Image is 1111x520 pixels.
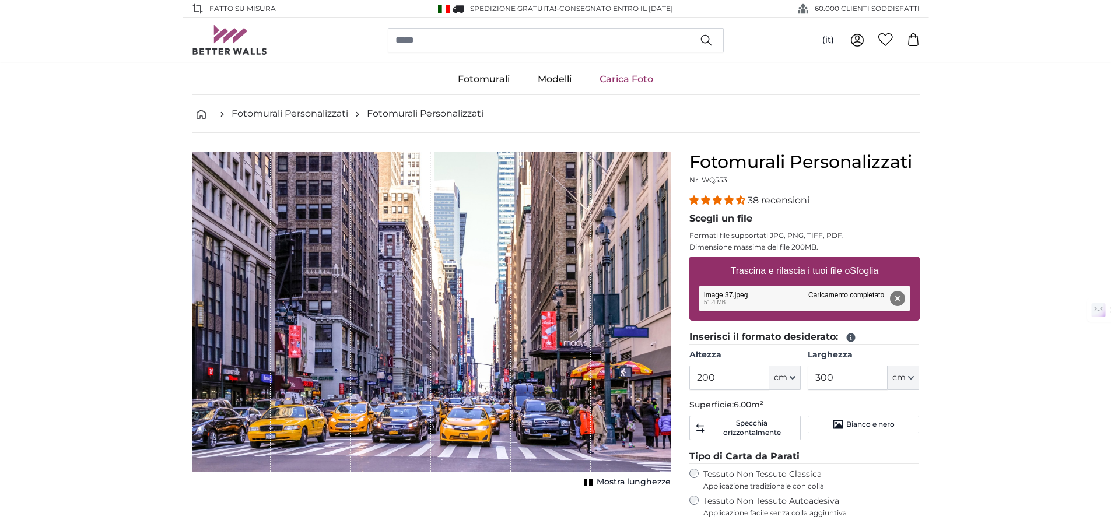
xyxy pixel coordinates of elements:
span: Consegnato entro il [DATE] [559,4,673,13]
span: Fatto su misura [209,3,276,14]
a: Fotomurali [444,64,524,94]
button: (it) [813,30,843,51]
img: Italia [438,5,450,13]
span: 6.00m² [734,399,763,410]
span: Nr. WQ553 [689,175,727,184]
button: cm [888,366,919,390]
label: Larghezza [808,349,919,361]
span: 60.000 CLIENTI SODDISFATTI [815,3,920,14]
p: Superficie: [689,399,920,411]
legend: Tipo di Carta da Parati [689,449,920,464]
h1: Fotomurali Personalizzati [689,152,920,173]
u: Sfoglia [850,266,878,276]
span: Applicazione tradizionale con colla [703,482,920,491]
span: Mostra lunghezze [597,476,671,488]
a: Fotomurali Personalizzati [367,107,483,121]
span: cm [774,372,787,384]
label: Altezza [689,349,801,361]
span: 38 recensioni [748,195,809,206]
nav: breadcrumbs [192,95,920,133]
label: Tessuto Non Tessuto Classica [703,469,920,491]
span: Spedizione GRATUITA! [470,4,556,13]
a: Carica Foto [586,64,667,94]
a: Fotomurali Personalizzati [232,107,348,121]
div: 1 of 1 [192,152,671,490]
span: - [556,4,673,13]
legend: Inserisci il formato desiderato: [689,330,920,345]
p: Dimensione massima del file 200MB. [689,243,920,252]
label: Tessuto Non Tessuto Autoadesiva [703,496,920,518]
img: Betterwalls [192,25,268,55]
span: Bianco e nero [846,420,895,429]
span: 4.34 stars [689,195,748,206]
span: Specchia orizzontalmente [708,419,795,437]
label: Trascina e rilascia i tuoi file o [726,259,883,283]
button: Bianco e nero [808,416,919,433]
span: Applicazione facile senza colla aggiuntiva [703,508,920,518]
button: Mostra lunghezze [580,474,671,490]
p: Formati file supportati JPG, PNG, TIFF, PDF. [689,231,920,240]
legend: Scegli un file [689,212,920,226]
a: Modelli [524,64,586,94]
span: cm [892,372,906,384]
button: cm [769,366,801,390]
button: Specchia orizzontalmente [689,416,801,440]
